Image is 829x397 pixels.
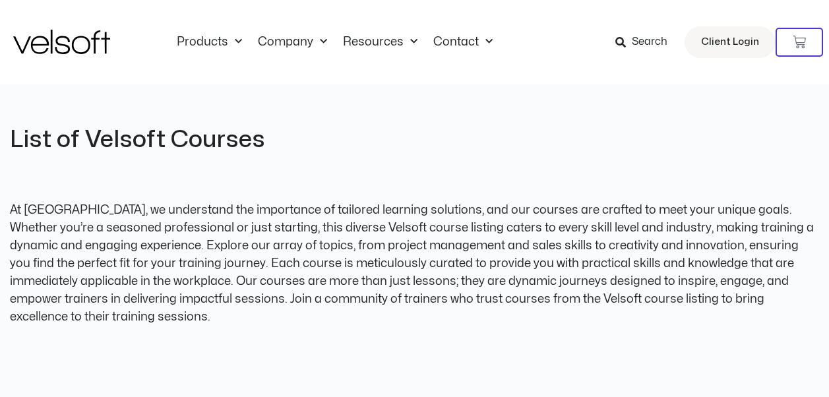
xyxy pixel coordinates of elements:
[335,35,425,49] a: ResourcesMenu Toggle
[615,31,677,53] a: Search
[425,35,501,49] a: ContactMenu Toggle
[10,125,412,156] h2: List of Velsoft Courses
[701,34,759,51] span: Client Login
[13,30,110,54] img: Velsoft Training Materials
[685,26,776,58] a: Client Login
[169,35,250,49] a: ProductsMenu Toggle
[10,201,819,326] p: At [GEOGRAPHIC_DATA], we understand the importance of tailored learning solutions, and our course...
[250,35,335,49] a: CompanyMenu Toggle
[169,35,501,49] nav: Menu
[632,34,667,51] span: Search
